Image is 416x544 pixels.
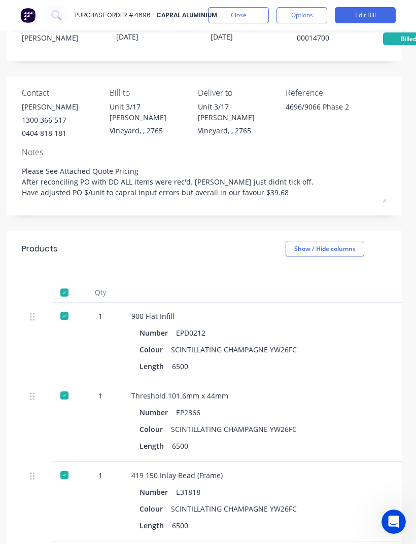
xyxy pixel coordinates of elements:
div: Number [140,485,176,499]
div: [PERSON_NAME] [22,101,79,112]
div: Number [140,325,176,340]
div: Unit 3/17 [PERSON_NAME] [110,101,190,123]
a: Capral Aluminium [156,11,217,19]
div: Vineyard, , 2765 [110,125,190,136]
div: SCINTILLATING CHAMPAGNE YW26FC [171,342,297,357]
div: Colour [140,501,171,516]
textarea: 4696/9066 Phase 2 [286,101,387,124]
div: EPD0212 [176,325,205,340]
div: 00014700 [297,32,383,43]
div: 0404 818 181 [22,128,79,138]
div: Purchase Order #4696 - [75,11,155,20]
button: Edit Bill [335,7,396,23]
div: Vineyard, , 2765 [198,125,278,136]
div: Length [140,359,172,374]
div: Number [140,405,176,420]
div: SCINTILLATING CHAMPAGNE YW26FC [171,501,297,516]
iframe: Intercom live chat [382,510,406,534]
div: E31818 [176,485,200,499]
div: 6500 [172,359,188,374]
div: Bill to [110,87,190,99]
div: Colour [140,422,171,437]
div: 1 [86,390,115,401]
div: 1 [86,470,115,481]
div: Length [140,439,172,453]
button: Options [276,7,327,23]
div: Products [22,243,57,255]
div: Notes [22,146,387,158]
div: Deliver to [198,87,278,99]
div: EP2366 [176,405,200,420]
div: 1300 366 517 [22,115,79,125]
div: Length [140,518,172,533]
div: 6500 [172,439,188,453]
img: Factory [20,8,36,23]
div: Colour [140,342,171,357]
button: Show / Hide columns [286,241,364,257]
div: [PERSON_NAME] [22,32,108,43]
textarea: Please See Attached Quote Pricing After reconciling PO with DD ALL items were rec'd. [PERSON_NAME... [22,161,387,203]
div: Reference [286,87,387,99]
div: Contact [22,87,102,99]
div: 6500 [172,518,188,533]
div: Qty [78,282,123,303]
div: SCINTILLATING CHAMPAGNE YW26FC [171,422,297,437]
div: 1 [86,311,115,321]
button: Close [208,7,269,23]
div: Unit 3/17 [PERSON_NAME] [198,101,278,123]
